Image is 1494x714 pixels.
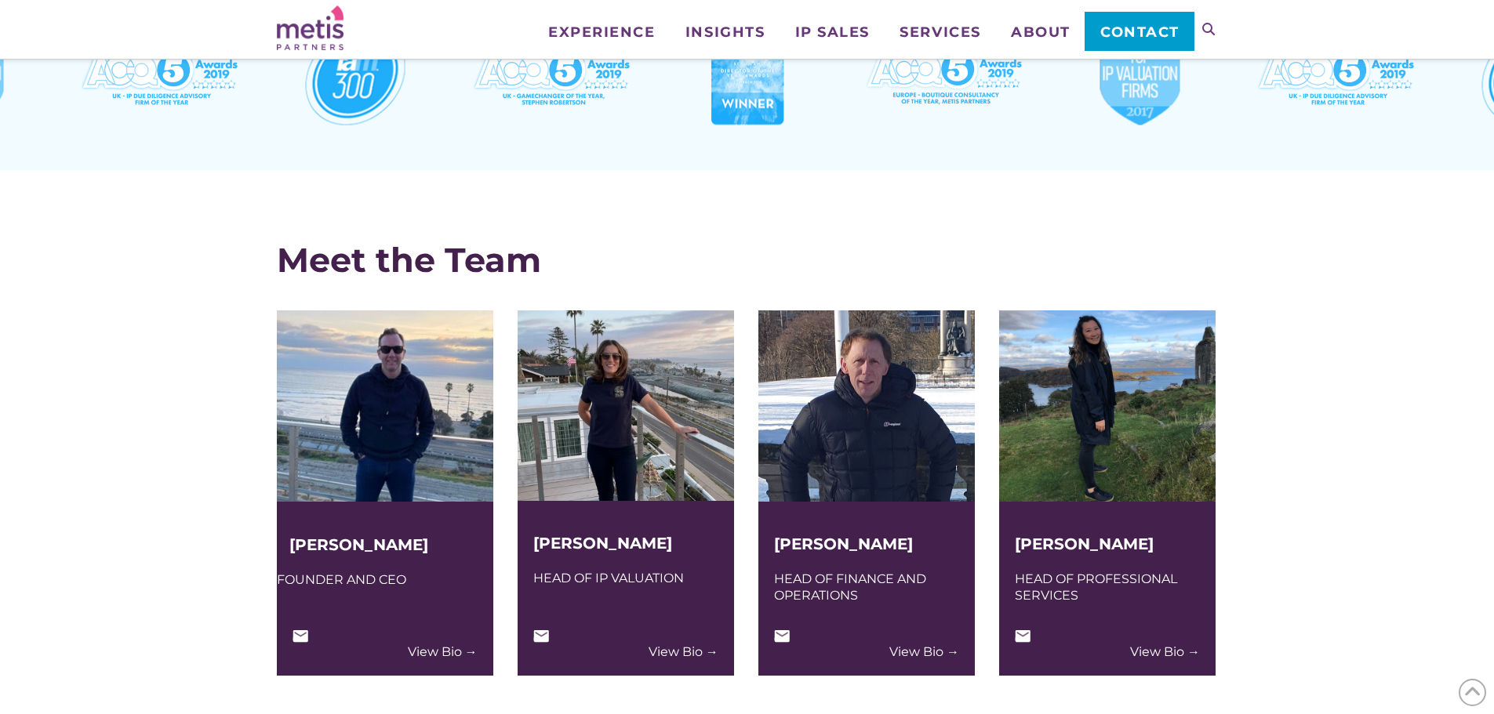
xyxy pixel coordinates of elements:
img: Email [293,630,308,643]
img: Top Intellectual Property Firms 2017 [1096,27,1182,125]
img: Metis Partners [277,5,344,50]
img: Director of The Year Awards [711,27,784,125]
img: ACQ5 – Europe – Boutique Consultancy of the Year, Metis Partners – 2019 [865,47,1022,105]
img: Email [774,630,790,643]
div: Meet the Team [277,241,1218,279]
img: ACQ5 – UK – IP Due Diligence Advisory Firm of the Year – 2019 [1257,48,1414,105]
a: [PERSON_NAME] [533,534,672,553]
a: Contact [1085,12,1194,51]
span: Back to Top [1459,679,1486,706]
img: IAM 300 [305,27,405,125]
img: Email [533,630,549,643]
a: [PERSON_NAME] [774,535,913,553]
a: View Bio → [1130,643,1200,660]
a: View Bio → [889,643,959,660]
div: Head of IP Valuation [533,570,718,586]
img: Stephen Robertson [277,310,493,502]
a: [PERSON_NAME] [1015,535,1154,553]
span: Experience [548,25,655,39]
img: Email [1015,630,1031,643]
div: Head of Finance and Operations [774,571,959,603]
span: Insights [685,25,765,39]
span: Founder and CEO [277,572,406,587]
span: Contact [1100,25,1180,39]
span: Services [900,25,980,39]
a: View Bio → [408,643,478,660]
a: [PERSON_NAME] [289,535,428,554]
img: ACQ5 – UK – IP Due Diligence Advisory Firm of the Year – 2019 [81,48,238,105]
span: About [1011,25,1071,39]
img: ACQ5 – UK – Gamechanger of the Year, Stephen Robertson – 2019 [473,48,630,105]
span: IP Sales [795,25,870,39]
img: Iain Baird [758,310,975,502]
div: Head of Professional Services [1015,571,1200,603]
a: View Bio → [649,643,718,660]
